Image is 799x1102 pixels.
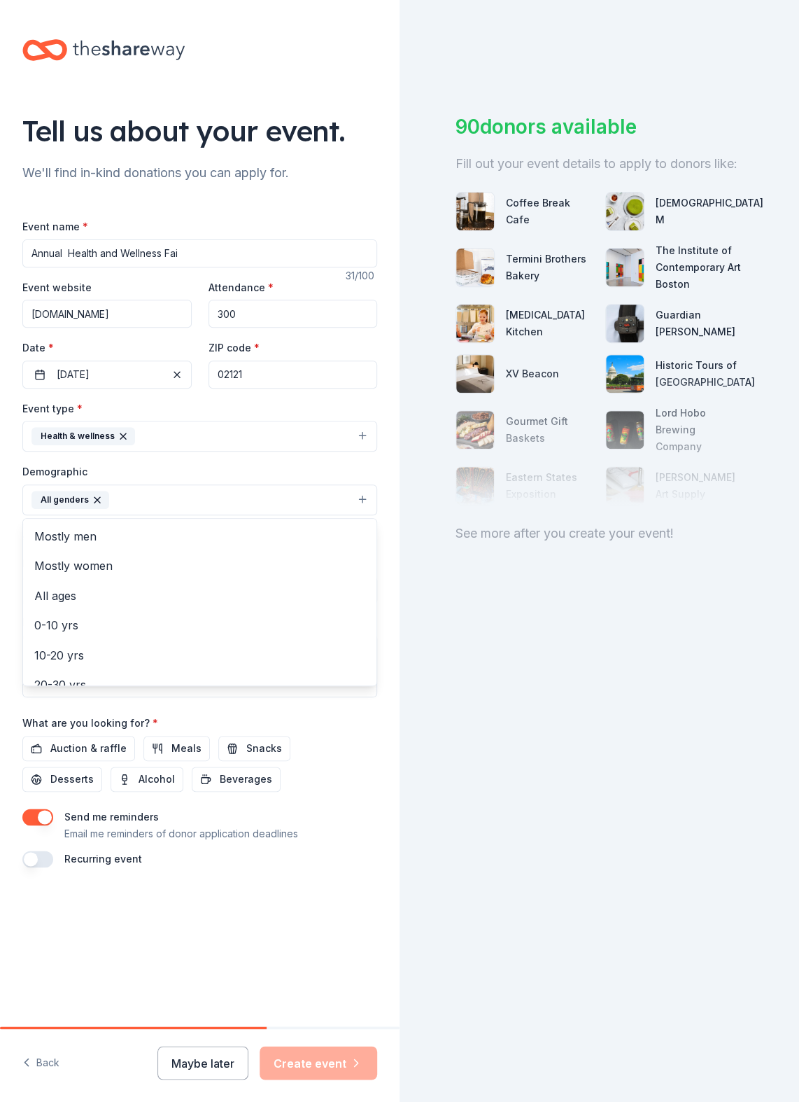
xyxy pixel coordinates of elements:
[34,587,365,605] span: All ages
[34,557,365,575] span: Mostly women
[31,491,109,509] div: All genders
[22,484,377,515] button: All genders
[34,527,365,545] span: Mostly men
[34,616,365,634] span: 0-10 yrs
[22,518,377,686] div: All genders
[34,646,365,664] span: 10-20 yrs
[34,676,365,694] span: 20-30 yrs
